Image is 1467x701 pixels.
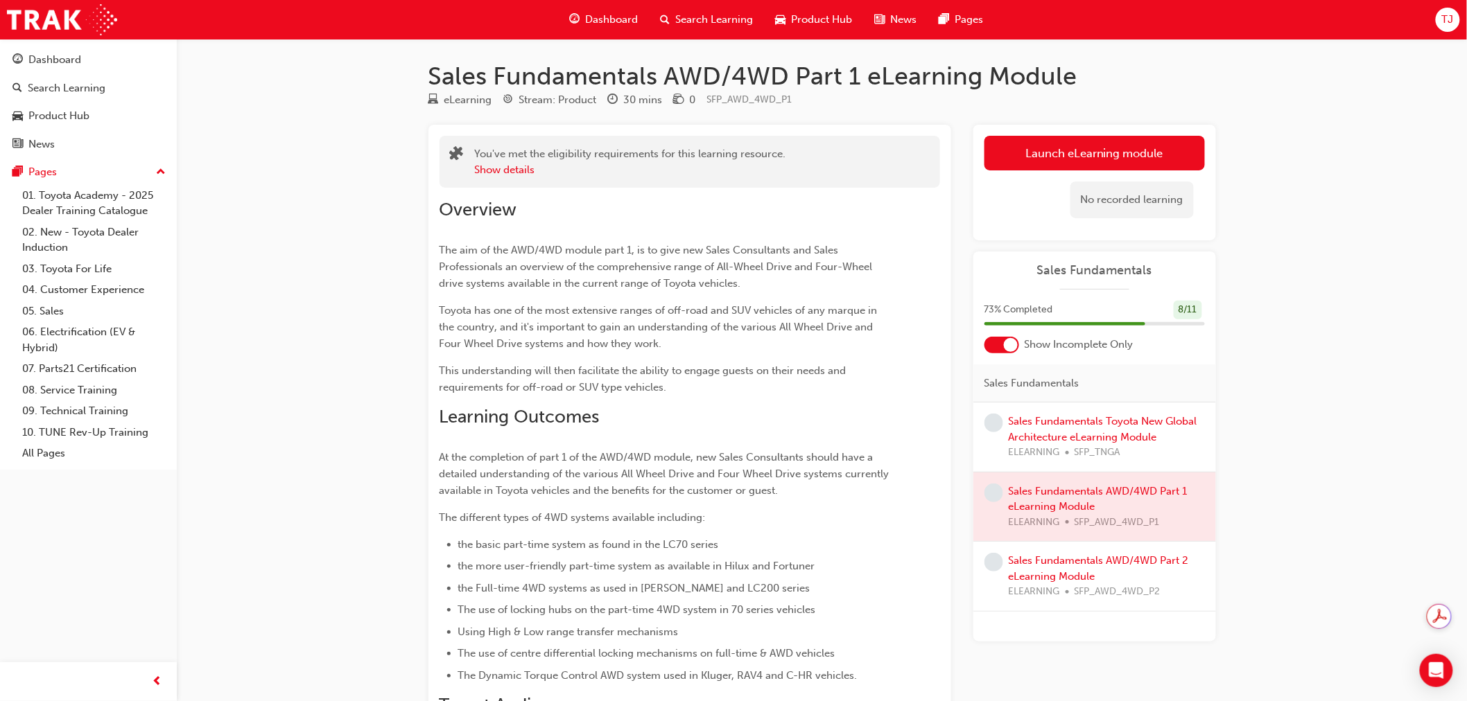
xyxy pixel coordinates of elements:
[6,159,171,185] button: Pages
[17,358,171,380] a: 07. Parts21 Certification
[17,301,171,322] a: 05. Sales
[17,185,171,222] a: 01. Toyota Academy - 2025 Dealer Training Catalogue
[12,110,23,123] span: car-icon
[559,6,650,34] a: guage-iconDashboard
[17,380,171,401] a: 08. Service Training
[1075,584,1161,600] span: SFP_AWD_4WD_P2
[676,12,754,28] span: Search Learning
[984,375,1079,391] span: Sales Fundamentals
[440,511,706,524] span: The different types of 4WD systems available including:
[1025,337,1134,353] span: Show Incomplete Only
[28,108,89,124] div: Product Hub
[765,6,864,34] a: car-iconProduct Hub
[939,11,950,28] span: pages-icon
[440,406,600,427] span: Learning Outcomes
[458,582,810,594] span: the Full-time 4WD systems as used in [PERSON_NAME] and LC200 series
[875,11,885,28] span: news-icon
[864,6,928,34] a: news-iconNews
[503,94,514,107] span: target-icon
[661,11,670,28] span: search-icon
[450,148,464,163] span: puzzle-icon
[17,422,171,443] a: 10. TUNE Rev-Up Training
[1009,445,1060,461] span: ELEARNING
[608,94,618,107] span: clock-icon
[891,12,917,28] span: News
[1009,584,1060,600] span: ELEARNING
[792,12,853,28] span: Product Hub
[984,136,1205,170] a: Launch eLearning module
[17,321,171,358] a: 06. Electrification (EV & Hybrid)
[6,47,171,73] a: Dashboard
[6,132,171,157] a: News
[17,443,171,464] a: All Pages
[458,560,815,572] span: the more user-friendly part-time system as available in Hilux and Fortuner
[28,136,55,152] div: News
[440,304,880,350] span: Toyota has one of the most extensive ranges of off-road and SUV vehicles of any marque in the cou...
[28,52,81,68] div: Dashboard
[1436,8,1460,32] button: TJ
[17,400,171,422] a: 09. Technical Training
[928,6,995,34] a: pages-iconPages
[570,11,580,28] span: guage-icon
[650,6,765,34] a: search-iconSearch Learning
[458,669,858,682] span: The Dynamic Torque Control AWD system used in Kluger, RAV4 and C-HR vehicles.
[1442,12,1454,28] span: TJ
[28,164,57,180] div: Pages
[440,451,892,497] span: At the completion of part 1 of the AWD/4WD module, new Sales Consultants should have a detailed u...
[12,82,22,95] span: search-icon
[984,263,1205,278] a: Sales Fundamentals
[12,166,23,179] span: pages-icon
[707,94,792,105] span: Learning resource code
[674,91,696,109] div: Price
[690,92,696,108] div: 0
[6,44,171,159] button: DashboardSearch LearningProduct HubNews
[156,163,166,181] span: up-icon
[1070,181,1194,218] div: No recorded learning
[12,54,23,66] span: guage-icon
[458,538,719,551] span: the basic part-time system as found in the LC70 series
[608,91,663,109] div: Duration
[458,603,816,616] span: The use of locking hubs on the part-time 4WD system in 70 series vehicles
[153,673,163,691] span: prev-icon
[624,92,663,108] div: 30 mins
[519,92,597,108] div: Stream: Product
[984,483,1003,502] span: learningRecordVerb_NONE-icon
[1009,415,1197,443] a: Sales Fundamentals Toyota New Global Architecture eLearning Module
[428,94,439,107] span: learningResourceType_ELEARNING-icon
[674,94,684,107] span: money-icon
[475,146,786,177] div: You've met the eligibility requirements for this learning resource.
[503,91,597,109] div: Stream
[428,61,1216,91] h1: Sales Fundamentals AWD/4WD Part 1 eLearning Module
[475,162,535,178] button: Show details
[458,625,679,638] span: Using High & Low range transfer mechanisms
[458,647,835,659] span: The use of centre differential locking mechanisms on full-time & AWD vehicles
[6,76,171,101] a: Search Learning
[955,12,984,28] span: Pages
[586,12,639,28] span: Dashboard
[440,199,517,220] span: Overview
[1420,654,1453,687] div: Open Intercom Messenger
[17,258,171,280] a: 03. Toyota For Life
[17,279,171,301] a: 04. Customer Experience
[984,302,1053,318] span: 73 % Completed
[7,4,117,35] img: Trak
[428,91,492,109] div: Type
[1075,445,1120,461] span: SFP_TNGA
[440,364,849,393] span: This understanding will then facilitate the ability to engage guests on their needs and requireme...
[6,103,171,129] a: Product Hub
[12,139,23,151] span: news-icon
[28,80,105,96] div: Search Learning
[984,553,1003,571] span: learningRecordVerb_NONE-icon
[776,11,786,28] span: car-icon
[1174,301,1202,319] div: 8 / 11
[984,414,1003,432] span: learningRecordVerb_NONE-icon
[440,244,876,290] span: The aim of the AWD/4WD module part 1, is to give new Sales Consultants and Sales Professionals an...
[17,222,171,258] a: 02. New - Toyota Dealer Induction
[1009,554,1189,583] a: Sales Fundamentals AWD/4WD Part 2 eLearning Module
[444,92,492,108] div: eLearning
